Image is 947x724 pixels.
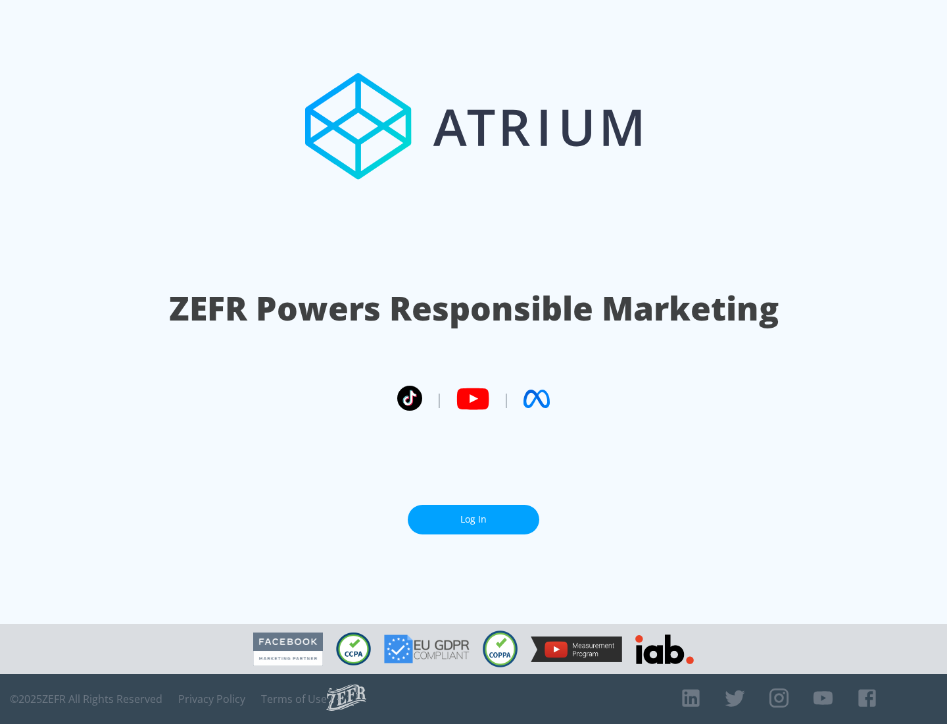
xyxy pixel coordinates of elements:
span: | [435,389,443,409]
img: GDPR Compliant [384,634,470,663]
h1: ZEFR Powers Responsible Marketing [169,286,779,331]
img: COPPA Compliant [483,631,518,667]
img: IAB [635,634,694,664]
a: Log In [408,505,539,534]
img: CCPA Compliant [336,633,371,665]
img: YouTube Measurement Program [531,636,622,662]
a: Privacy Policy [178,692,245,706]
a: Terms of Use [261,692,327,706]
img: Facebook Marketing Partner [253,633,323,666]
span: © 2025 ZEFR All Rights Reserved [10,692,162,706]
span: | [502,389,510,409]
